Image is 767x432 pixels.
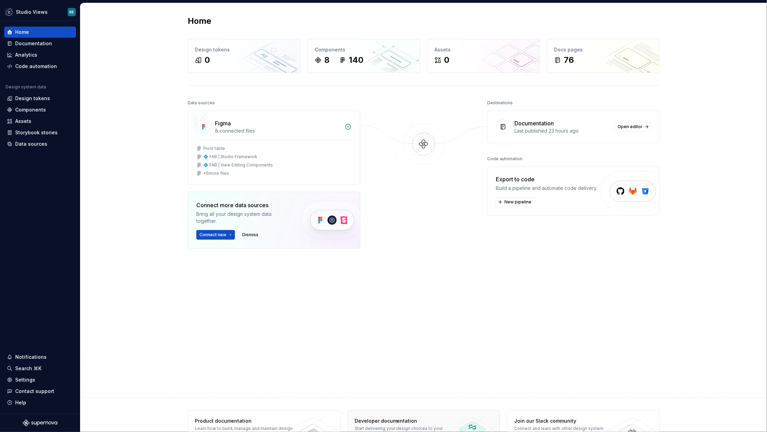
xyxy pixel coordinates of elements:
[1,4,79,19] button: Studio ViewsRE
[514,127,610,134] div: Last published 23 hours ago
[427,39,540,73] a: Assets0
[487,98,513,108] div: Destinations
[5,8,13,16] img: f5634f2a-3c0d-4c0b-9dc3-3862a3e014c7.png
[242,232,258,238] span: Dismiss
[196,201,289,209] div: Connect more data sources
[23,420,57,426] svg: Supernova Logo
[203,146,225,151] div: Pivot table
[4,363,76,374] button: Search ⌘K
[196,230,235,240] button: Connect new
[15,63,57,70] div: Code automation
[4,61,76,72] a: Code automation
[15,354,47,361] div: Notifications
[514,417,614,424] div: Join our Slack community
[4,374,76,385] a: Settings
[434,46,533,53] div: Assets
[444,55,449,66] div: 0
[15,399,26,406] div: Help
[6,84,46,90] div: Design system data
[514,119,554,127] div: Documentation
[4,352,76,363] button: Notifications
[16,9,48,16] div: Studio Views
[15,376,35,383] div: Settings
[618,124,642,129] span: Open editor
[188,16,211,27] h2: Home
[15,51,37,58] div: Analytics
[324,55,330,66] div: 8
[4,38,76,49] a: Documentation
[15,40,52,47] div: Documentation
[15,118,31,125] div: Assets
[4,127,76,138] a: Storybook stories
[349,55,363,66] div: 140
[70,9,74,15] div: RE
[614,122,651,132] a: Open editor
[188,111,360,185] a: Figma8 connected filesPivot table💠 FAB | Studio Framework💠 FAB | View Editing Components+5more files
[215,127,341,134] div: 8 connected files
[195,417,295,424] div: Product documentation
[195,46,293,53] div: Design tokens
[188,39,301,73] a: Design tokens0
[4,93,76,104] a: Design tokens
[307,39,420,73] a: Components8140
[487,154,522,164] div: Code automation
[15,95,50,102] div: Design tokens
[215,119,231,127] div: Figma
[15,365,41,372] div: Search ⌘K
[547,39,660,73] a: Docs pages76
[4,49,76,60] a: Analytics
[4,138,76,150] a: Data sources
[554,46,652,53] div: Docs pages
[4,27,76,38] a: Home
[15,129,58,136] div: Storybook stories
[239,230,262,240] button: Dismiss
[564,55,574,66] div: 76
[496,197,534,207] button: New pipeline
[15,29,29,36] div: Home
[15,106,46,113] div: Components
[4,386,76,397] button: Contact support
[196,211,289,224] div: Bring all your design system data together.
[315,46,413,53] div: Components
[203,162,273,168] div: 💠 FAB | View Editing Components
[205,55,210,66] div: 0
[4,104,76,115] a: Components
[504,199,531,205] span: New pipeline
[15,388,54,395] div: Contact support
[199,232,226,238] span: Connect new
[4,397,76,408] button: Help
[188,98,215,108] div: Data sources
[496,175,597,183] div: Export to code
[496,185,597,192] div: Build a pipeline and automate code delivery.
[203,171,229,176] div: + 5 more files
[15,141,47,147] div: Data sources
[203,154,257,160] div: 💠 FAB | Studio Framework
[4,116,76,127] a: Assets
[355,417,455,424] div: Developer documentation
